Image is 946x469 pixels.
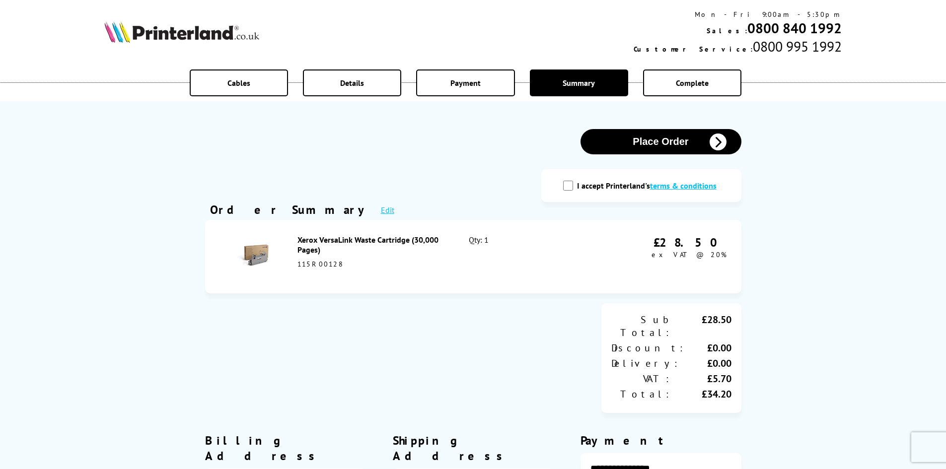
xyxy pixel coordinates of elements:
span: 0800 995 1992 [753,37,842,56]
div: VAT: [611,372,671,385]
div: Qty: 1 [469,235,572,278]
div: Billing Address [205,433,366,464]
div: Shipping Address [393,433,554,464]
div: 115R00128 [297,260,447,268]
a: Edit [381,205,394,215]
div: £28.50 [652,235,727,250]
div: Xerox VersaLink Waste Cartridge (30,000 Pages) [297,235,447,255]
span: ex VAT @ 20% [652,250,727,259]
span: Sales: [707,26,747,35]
span: Payment [450,78,481,88]
button: Place Order [581,129,741,154]
span: Customer Service: [634,45,753,54]
div: Delivery: [611,357,680,370]
div: £0.00 [680,357,731,370]
img: Xerox VersaLink Waste Cartridge (30,000 Pages) [236,238,271,273]
a: 0800 840 1992 [747,19,842,37]
div: Discount: [611,341,685,354]
div: Sub Total: [611,313,671,339]
div: Payment [581,433,741,448]
span: Complete [676,78,709,88]
div: Order Summary [210,202,371,217]
div: £34.20 [671,388,731,401]
img: Printerland Logo [104,21,259,43]
label: I accept Printerland's [577,181,722,191]
div: Mon - Fri 9:00am - 5:30pm [634,10,842,19]
span: Details [340,78,364,88]
div: £5.70 [671,372,731,385]
div: £28.50 [671,313,731,339]
span: Cables [227,78,250,88]
div: Total: [611,388,671,401]
span: Summary [563,78,595,88]
a: modal_tc [650,181,717,191]
div: £0.00 [685,341,731,354]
